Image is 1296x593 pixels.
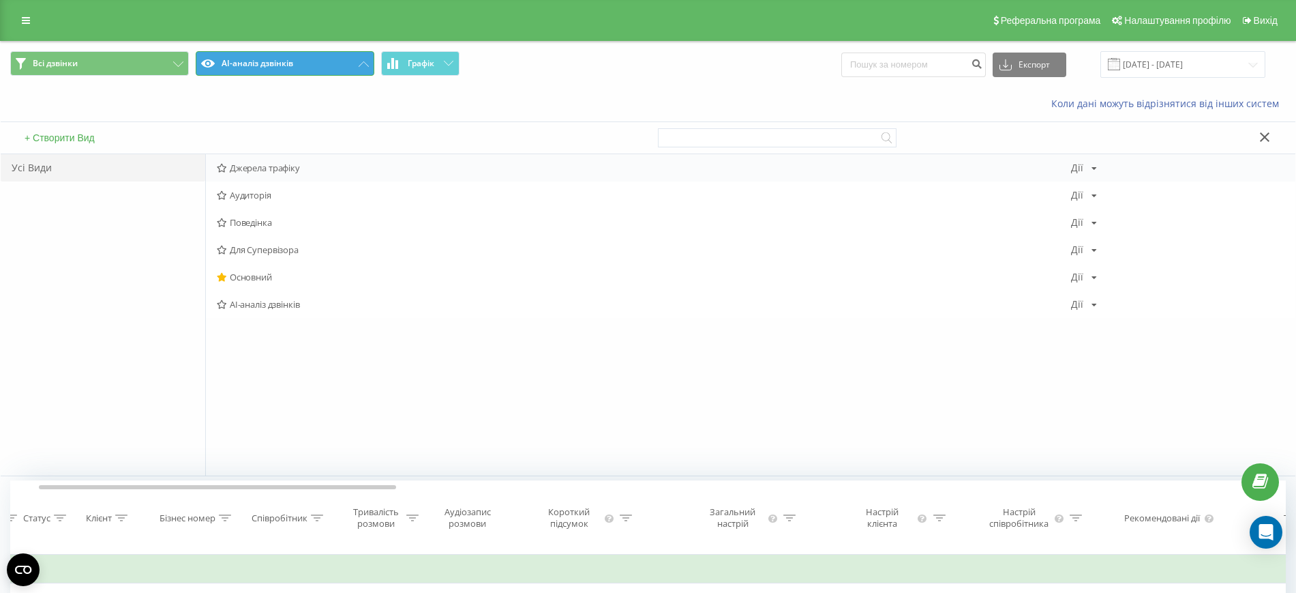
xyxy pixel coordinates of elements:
div: Короткий підсумок [537,506,602,530]
button: AI-аналіз дзвінків [196,51,374,76]
div: Дії [1071,300,1083,309]
span: Аудиторія [217,190,1071,200]
input: Пошук за номером [841,53,986,77]
a: Коли дані можуть відрізнятися вiд інших систем [1051,97,1286,110]
div: Співробітник [252,512,307,524]
div: Дії [1071,218,1083,227]
button: Експорт [993,53,1066,77]
div: Бізнес номер [160,512,215,524]
button: Графік [381,51,459,76]
div: Дії [1071,190,1083,200]
button: + Створити Вид [20,132,99,144]
div: Настрій співробітника [986,506,1052,530]
span: Вихід [1254,15,1278,26]
div: Аудіозапис розмови [434,506,500,530]
div: Клієнт [86,512,112,524]
div: Дії [1071,245,1083,255]
div: Дії [1071,272,1083,282]
span: Всі дзвінки [33,58,78,69]
div: Open Intercom Messenger [1250,516,1282,549]
button: Всі дзвінки [10,51,189,76]
button: Закрити [1255,131,1275,145]
span: Графік [408,59,434,68]
span: Реферальна програма [1001,15,1101,26]
span: Для Супервізора [217,245,1071,255]
div: Статус [23,512,50,524]
div: Дії [1071,163,1083,173]
span: Джерела трафіку [217,163,1071,173]
span: AI-аналіз дзвінків [217,300,1071,309]
span: Поведінка [217,218,1071,227]
span: Налаштування профілю [1124,15,1231,26]
div: Усі Види [1,154,205,182]
button: Open CMP widget [7,553,40,586]
div: Загальний настрій [700,506,766,530]
div: Настрій клієнта [850,506,914,530]
div: Рекомендовані дії [1124,512,1200,524]
div: Тривалість розмови [349,506,403,530]
span: Основний [217,272,1071,282]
